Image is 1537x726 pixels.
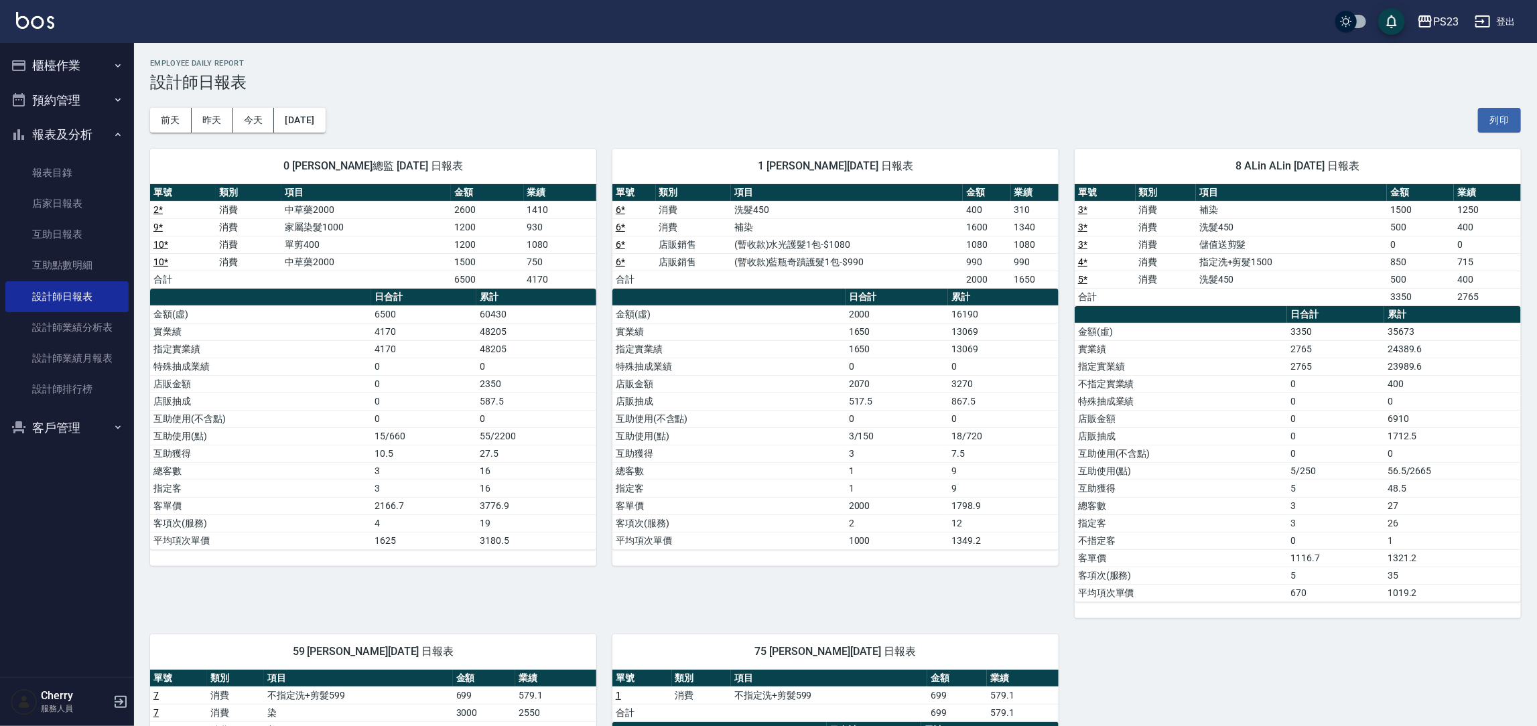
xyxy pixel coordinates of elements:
td: 35673 [1384,323,1521,340]
a: 設計師業績月報表 [5,343,129,374]
td: 實業績 [612,323,846,340]
td: 消費 [656,218,731,236]
td: 消費 [207,704,264,721]
table: a dense table [612,289,1059,550]
td: 店販金額 [1075,410,1287,427]
td: 消費 [656,201,731,218]
h3: 設計師日報表 [150,73,1521,92]
td: 2000 [846,305,948,323]
td: 中草藥2000 [281,253,451,271]
td: 實業績 [150,323,371,340]
td: 指定實業績 [1075,358,1287,375]
td: 0 [371,358,476,375]
td: 特殊抽成業績 [612,358,846,375]
td: 6910 [1384,410,1521,427]
td: 合計 [150,271,216,288]
td: 6500 [451,271,523,288]
td: 48.5 [1384,480,1521,497]
button: save [1378,8,1405,35]
td: 家屬染髮1000 [281,218,451,236]
td: 19 [476,514,596,532]
td: 金額(虛) [1075,323,1287,340]
td: 消費 [1136,236,1197,253]
th: 單號 [150,670,207,687]
button: 列印 [1478,108,1521,133]
td: 500 [1387,271,1454,288]
td: 1200 [451,218,523,236]
td: 消費 [216,253,281,271]
th: 日合計 [371,289,476,306]
th: 類別 [1136,184,1197,202]
td: 1650 [846,340,948,358]
table: a dense table [150,289,596,550]
td: 0 [371,375,476,392]
td: 1349.2 [948,532,1059,549]
td: 1650 [846,323,948,340]
td: 4170 [524,271,596,288]
td: 指定實業績 [612,340,846,358]
h2: Employee Daily Report [150,59,1521,68]
td: 18/720 [948,427,1059,445]
td: 3 [846,445,948,462]
td: 單剪400 [281,236,451,253]
a: 互助點數明細 [5,250,129,281]
td: 0 [476,410,596,427]
td: 1 [846,480,948,497]
td: 27 [1384,497,1521,514]
h5: Cherry [41,689,109,703]
td: 指定洗+剪髮1500 [1196,253,1387,271]
td: 1321.2 [1384,549,1521,567]
td: 消費 [216,201,281,218]
td: 平均項次單價 [150,532,371,549]
th: 金額 [453,670,516,687]
td: 670 [1287,584,1384,601]
td: 35 [1384,567,1521,584]
td: 579.1 [987,686,1059,704]
td: 指定實業績 [150,340,371,358]
td: 3000 [453,704,516,721]
td: 指定客 [612,480,846,497]
span: 59 [PERSON_NAME][DATE] 日報表 [166,645,580,658]
td: 1 [1384,532,1521,549]
td: 1650 [1011,271,1059,288]
td: 1410 [524,201,596,218]
td: 1500 [1387,201,1454,218]
td: 0 [371,392,476,410]
td: 48205 [476,323,596,340]
td: 15/660 [371,427,476,445]
td: 6500 [371,305,476,323]
td: 互助獲得 [1075,480,1287,497]
td: 850 [1387,253,1454,271]
td: 1712.5 [1384,427,1521,445]
td: 0 [1287,392,1384,410]
span: 8 ALin ALin [DATE] 日報表 [1091,159,1505,173]
td: 店販抽成 [612,392,846,410]
span: 1 [PERSON_NAME][DATE] 日報表 [628,159,1043,173]
td: 平均項次單價 [1075,584,1287,601]
td: 店販抽成 [150,392,371,410]
td: 3350 [1287,323,1384,340]
th: 業績 [515,670,596,687]
td: 0 [948,410,1059,427]
th: 金額 [1387,184,1454,202]
td: 26 [1384,514,1521,532]
td: 互助使用(不含點) [150,410,371,427]
a: 7 [153,707,159,718]
td: 店販抽成 [1075,427,1287,445]
td: 消費 [672,686,732,704]
td: 特殊抽成業績 [150,358,371,375]
td: 517.5 [846,392,948,410]
td: 補染 [1196,201,1387,218]
th: 項目 [731,184,963,202]
td: 1116.7 [1287,549,1384,567]
td: 1080 [1011,236,1059,253]
a: 店家日報表 [5,188,129,219]
td: 0 [1454,236,1521,253]
td: 消費 [1136,201,1197,218]
th: 項目 [731,670,927,687]
button: 客戶管理 [5,411,129,445]
td: 579.1 [987,704,1059,721]
td: 3/150 [846,427,948,445]
td: 1500 [451,253,523,271]
td: 0 [846,410,948,427]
